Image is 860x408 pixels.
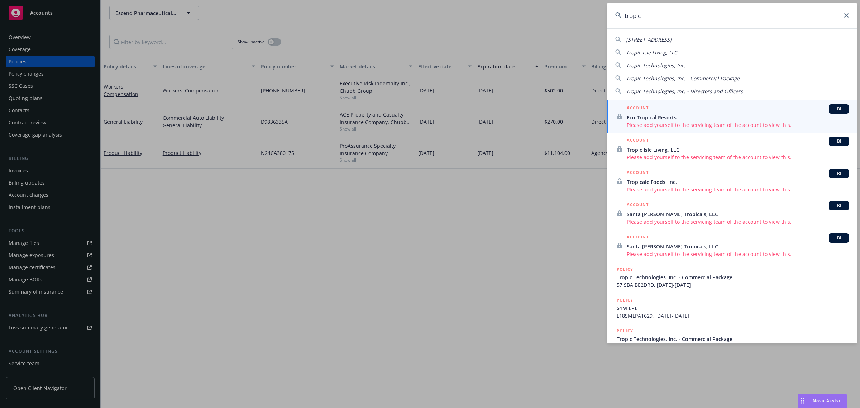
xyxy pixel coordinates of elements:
span: Please add yourself to the servicing team of the account to view this. [627,153,849,161]
span: 57SBABP5UTU, [DATE]-[DATE] [617,343,849,350]
span: Please add yourself to the servicing team of the account to view this. [627,186,849,193]
button: Nova Assist [798,394,847,408]
span: Tropic Technologies, Inc. - Commercial Package [617,274,849,281]
span: [STREET_ADDRESS] [626,36,672,43]
h5: ACCOUNT [627,201,649,210]
h5: ACCOUNT [627,233,649,242]
a: POLICYTropic Technologies, Inc. - Commercial Package57SBABP5UTU, [DATE]-[DATE] [607,323,857,354]
span: Tropic Technologies, Inc. - Directors and Officers [626,88,743,95]
span: Tropic Isle Living, LLC [626,49,677,56]
span: Santa [PERSON_NAME] Tropicals, LLC [627,243,849,250]
h5: ACCOUNT [627,169,649,177]
input: Search... [607,3,857,28]
span: Tropic Technologies, Inc. - Commercial Package [617,335,849,343]
span: BI [832,106,846,112]
a: ACCOUNTBISanta [PERSON_NAME] Tropicals, LLCPlease add yourself to the servicing team of the accou... [607,197,857,229]
h5: POLICY [617,266,633,273]
span: Please add yourself to the servicing team of the account to view this. [627,218,849,226]
span: Please add yourself to the servicing team of the account to view this. [627,121,849,129]
span: Tropicale Foods, Inc. [627,178,849,186]
span: Tropic Isle Living, LLC [627,146,849,153]
h5: POLICY [617,327,633,335]
a: POLICYTropic Technologies, Inc. - Commercial Package57 SBA BE2DRD, [DATE]-[DATE] [607,262,857,293]
span: Santa [PERSON_NAME] Tropicals, LLC [627,210,849,218]
span: L18SMLPA1629, [DATE]-[DATE] [617,312,849,319]
span: BI [832,138,846,144]
span: BI [832,235,846,241]
span: Please add yourself to the servicing team of the account to view this. [627,250,849,258]
span: Nova Assist [813,398,841,404]
span: $1M EPL [617,304,849,312]
a: ACCOUNTBITropic Isle Living, LLCPlease add yourself to the servicing team of the account to view ... [607,133,857,165]
a: ACCOUNTBITropicale Foods, Inc.Please add yourself to the servicing team of the account to view this. [607,165,857,197]
a: ACCOUNTBIEco Tropical ResortsPlease add yourself to the servicing team of the account to view this. [607,100,857,133]
h5: ACCOUNT [627,104,649,113]
span: 57 SBA BE2DRD, [DATE]-[DATE] [617,281,849,289]
span: BI [832,170,846,177]
a: ACCOUNTBISanta [PERSON_NAME] Tropicals, LLCPlease add yourself to the servicing team of the accou... [607,229,857,262]
span: BI [832,203,846,209]
h5: POLICY [617,296,633,304]
div: Drag to move [798,394,807,408]
a: POLICY$1M EPLL18SMLPA1629, [DATE]-[DATE] [607,293,857,323]
span: Eco Tropical Resorts [627,114,849,121]
h5: ACCOUNT [627,137,649,145]
span: Tropic Technologies, Inc. - Commercial Package [626,75,740,82]
span: Tropic Technologies, Inc. [626,62,685,69]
